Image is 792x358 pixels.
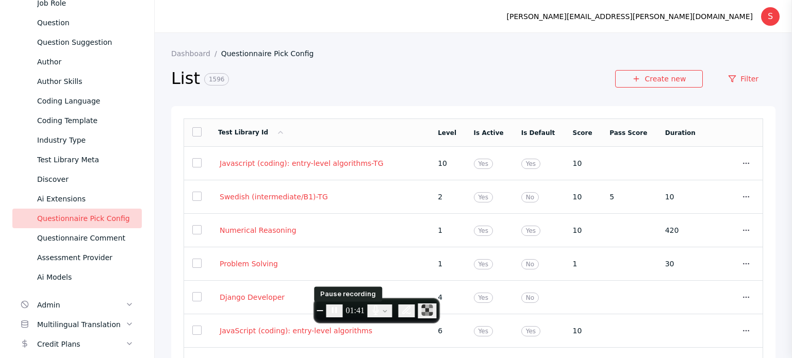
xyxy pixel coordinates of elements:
[12,91,142,111] a: Coding Language
[12,189,142,209] a: Ai Extensions
[37,56,134,68] div: Author
[573,327,593,335] section: 10
[218,226,298,235] a: Numerical Reasoning
[37,95,134,107] div: Coding Language
[438,129,456,137] a: Level
[573,226,593,234] section: 10
[218,293,286,302] a: Django Developer
[12,111,142,130] a: Coding Template
[474,326,493,336] span: Yes
[521,129,555,137] a: Is Default
[12,52,142,72] a: Author
[521,293,539,303] span: No
[204,73,229,86] span: 1596
[12,267,142,287] a: Ai Models
[474,259,493,269] span: Yes
[573,159,593,167] section: 10
[37,16,134,29] div: Question
[37,36,134,48] div: Question Suggestion
[37,212,134,225] div: Questionnaire Pick Config
[37,232,134,244] div: Questionnaire Comment
[665,129,696,137] a: Duration
[438,293,457,301] section: 4
[761,7,780,26] div: S
[12,248,142,267] a: Assessment Provider
[37,154,134,166] div: Test Library Meta
[507,10,753,23] div: [PERSON_NAME][EMAIL_ADDRESS][PERSON_NAME][DOMAIN_NAME]
[37,75,134,88] div: Author Skills
[37,134,134,146] div: Industry Type
[12,150,142,169] a: Test Library Meta
[474,129,504,137] a: Is Active
[521,159,540,169] span: Yes
[521,259,539,269] span: No
[665,226,697,234] section: 420
[37,173,134,185] div: Discover
[37,299,125,311] div: Admin
[37,318,125,331] div: Multilingual Translation
[521,226,540,236] span: Yes
[573,260,593,268] section: 1
[171,49,221,58] a: Dashboard
[615,70,703,88] a: Create new
[218,192,329,201] a: Swedish (intermediate/B1)-TG
[12,130,142,150] a: Industry Type
[573,193,593,201] section: 10
[37,193,134,205] div: Ai Extensions
[37,251,134,264] div: Assessment Provider
[37,271,134,283] div: Ai Models
[221,49,322,58] a: Questionnaire Pick Config
[12,209,142,228] a: Questionnaire Pick Config
[438,327,457,335] section: 6
[218,326,374,335] a: JavaScript (coding): entry-level algorithms
[665,260,697,268] section: 30
[474,192,493,202] span: Yes
[521,192,539,202] span: No
[521,326,540,336] span: Yes
[37,114,134,127] div: Coding Template
[438,226,457,234] section: 1
[438,260,457,268] section: 1
[37,338,125,350] div: Credit Plans
[218,129,285,136] a: Test Library Id
[665,193,697,201] section: 10
[438,193,457,201] section: 2
[474,159,493,169] span: Yes
[474,226,493,236] span: Yes
[609,129,647,137] a: Pass Score
[573,129,592,137] a: Score
[218,259,279,268] a: Problem Solving
[438,159,457,167] section: 10
[12,169,142,189] a: Discover
[12,72,142,91] a: Author Skills
[609,193,649,201] section: 5
[711,70,775,88] a: Filter
[218,159,385,168] a: Javascript (coding): entry-level algorithms-TG
[12,228,142,248] a: Questionnaire Comment
[12,13,142,32] a: Question
[171,68,615,90] h2: List
[474,293,493,303] span: Yes
[12,32,142,52] a: Question Suggestion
